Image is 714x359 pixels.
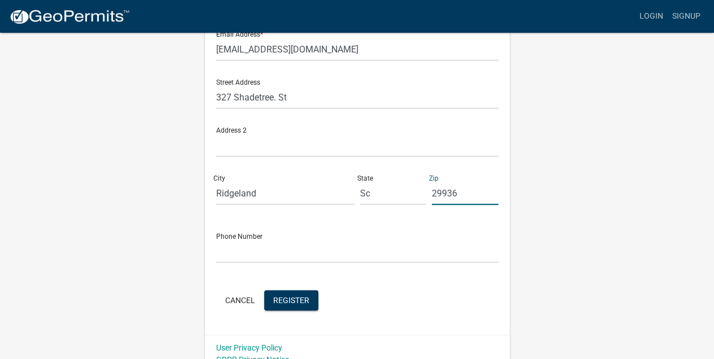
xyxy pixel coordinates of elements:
a: User Privacy Policy [216,343,282,352]
a: Signup [668,6,705,27]
button: Cancel [216,290,264,310]
span: Register [273,295,309,304]
button: Register [264,290,318,310]
a: Login [635,6,668,27]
